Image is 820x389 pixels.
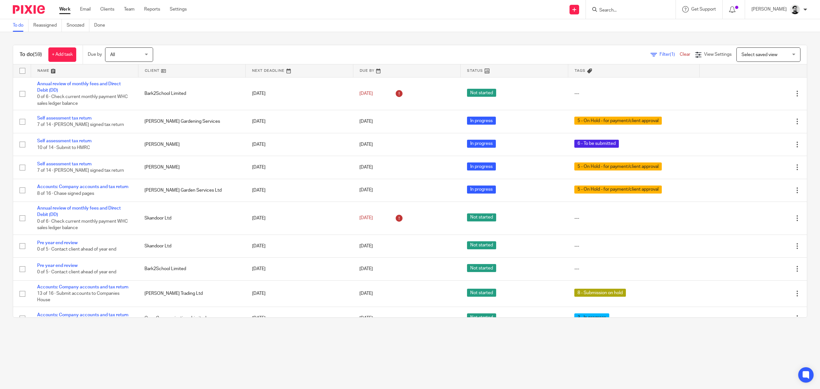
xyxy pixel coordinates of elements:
[246,258,353,280] td: [DATE]
[704,52,732,57] span: View Settings
[574,162,662,170] span: 5 - On Hold - for payment/client approval
[359,291,373,296] span: [DATE]
[574,313,609,321] span: 3 - In progress
[88,51,102,58] p: Due by
[575,69,586,72] span: Tags
[246,202,353,235] td: [DATE]
[170,6,187,12] a: Settings
[138,133,245,156] td: [PERSON_NAME]
[138,307,245,330] td: Onyx Communications Limited
[37,162,92,166] a: Self assessment tax return
[467,264,496,272] span: Not started
[246,179,353,202] td: [DATE]
[37,291,119,302] span: 13 of 16 · Submit accounts to Companies House
[37,313,128,317] a: Accounts: Company accounts and tax return
[37,139,92,143] a: Self assessment tax return
[37,241,78,245] a: Pre year end review
[33,19,62,32] a: Reassigned
[467,117,496,125] span: In progress
[94,19,110,32] a: Done
[67,19,89,32] a: Snoozed
[138,258,245,280] td: Bark2School Limited
[138,280,245,307] td: [PERSON_NAME] Trading Ltd
[574,266,693,272] div: ---
[246,156,353,179] td: [DATE]
[574,215,693,221] div: ---
[467,241,496,249] span: Not started
[37,123,124,127] span: 7 of 14 · [PERSON_NAME] signed tax return
[37,185,128,189] a: Accounts: Company accounts and tax return
[37,116,92,120] a: Self assessment tax return
[37,168,124,173] span: 7 of 14 · [PERSON_NAME] signed tax return
[80,6,91,12] a: Email
[751,6,787,12] p: [PERSON_NAME]
[680,52,690,57] a: Clear
[37,95,128,106] span: 0 of 6 · Check current monthly payment WHC sales ledger balance
[359,91,373,96] span: [DATE]
[246,110,353,133] td: [DATE]
[467,89,496,97] span: Not started
[599,8,656,13] input: Search
[37,270,116,275] span: 0 of 5 · Contact client ahead of year end
[20,51,42,58] h1: To do
[37,285,128,289] a: Accounts: Company accounts and tax return
[138,77,245,110] td: Bark2School Limited
[467,140,496,148] span: In progress
[359,216,373,220] span: [DATE]
[13,5,45,14] img: Pixie
[691,7,716,12] span: Get Support
[37,82,121,93] a: Annual review of monthly fees and Direct Debit (DD)
[110,53,115,57] span: All
[124,6,135,12] a: Team
[37,247,116,252] span: 0 of 5 · Contact client ahead of year end
[246,235,353,257] td: [DATE]
[37,145,90,150] span: 10 of 14 · Submit to HMRC
[138,110,245,133] td: [PERSON_NAME] Gardening Services
[138,235,245,257] td: Skandoor Ltd
[467,313,496,321] span: Not started
[574,140,619,148] span: 6 - To be submitted
[670,52,675,57] span: (1)
[359,165,373,170] span: [DATE]
[59,6,70,12] a: Work
[37,263,78,268] a: Pre year end review
[359,316,373,320] span: [DATE]
[359,244,373,248] span: [DATE]
[246,77,353,110] td: [DATE]
[574,289,626,297] span: 8 - Submission on hold
[467,289,496,297] span: Not started
[246,307,353,330] td: [DATE]
[138,156,245,179] td: [PERSON_NAME]
[37,219,128,230] span: 0 of 6 · Check current monthly payment WHC sales ledger balance
[742,53,777,57] span: Select saved view
[359,119,373,124] span: [DATE]
[574,186,662,194] span: 5 - On Hold - for payment/client approval
[574,90,693,97] div: ---
[467,213,496,221] span: Not started
[100,6,114,12] a: Clients
[48,47,76,62] a: + Add task
[138,202,245,235] td: Skandoor Ltd
[33,52,42,57] span: (59)
[13,19,29,32] a: To do
[144,6,160,12] a: Reports
[37,206,121,217] a: Annual review of monthly fees and Direct Debit (DD)
[790,4,800,15] img: Cam_2025.jpg
[359,188,373,193] span: [DATE]
[246,280,353,307] td: [DATE]
[467,162,496,170] span: In progress
[246,133,353,156] td: [DATE]
[359,142,373,147] span: [DATE]
[138,179,245,202] td: [PERSON_NAME] Garden Services Ltd
[467,186,496,194] span: In progress
[574,117,662,125] span: 5 - On Hold - for payment/client approval
[660,52,680,57] span: Filter
[37,191,94,196] span: 8 of 16 · Chase signed pages
[574,243,693,249] div: ---
[359,267,373,271] span: [DATE]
